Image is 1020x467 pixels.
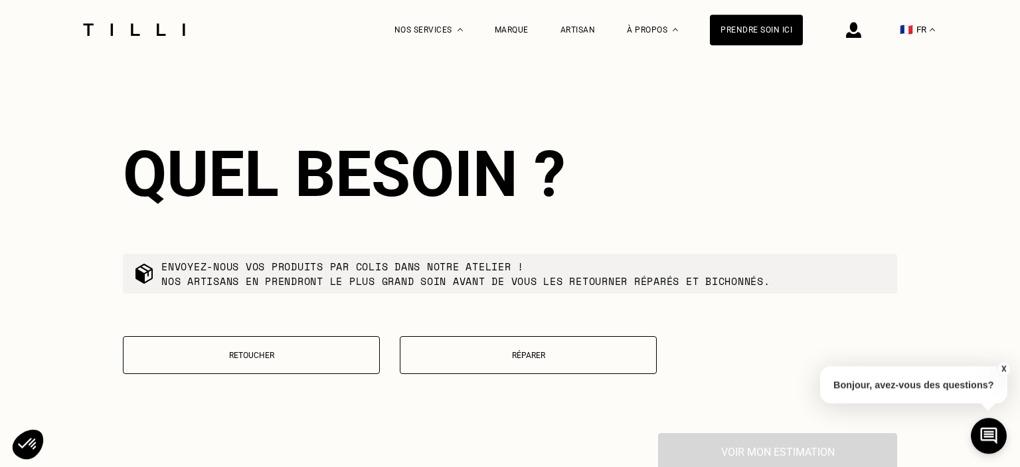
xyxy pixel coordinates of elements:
[846,22,861,38] img: icône connexion
[997,361,1010,376] button: X
[407,351,649,360] p: Réparer
[560,25,596,35] a: Artisan
[78,23,190,36] img: Logo du service de couturière Tilli
[130,351,373,360] p: Retoucher
[900,23,913,36] span: 🇫🇷
[495,25,529,35] a: Marque
[123,336,380,374] button: Retoucher
[123,137,897,211] div: Quel besoin ?
[820,366,1007,403] p: Bonjour, avez-vous des questions?
[673,28,678,31] img: Menu déroulant à propos
[161,259,770,288] p: Envoyez-nous vos produits par colis dans notre atelier ! Nos artisans en prendront le plus grand ...
[458,28,463,31] img: Menu déroulant
[710,15,803,45] a: Prendre soin ici
[930,28,935,31] img: menu déroulant
[400,336,657,374] button: Réparer
[133,263,155,284] img: commande colis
